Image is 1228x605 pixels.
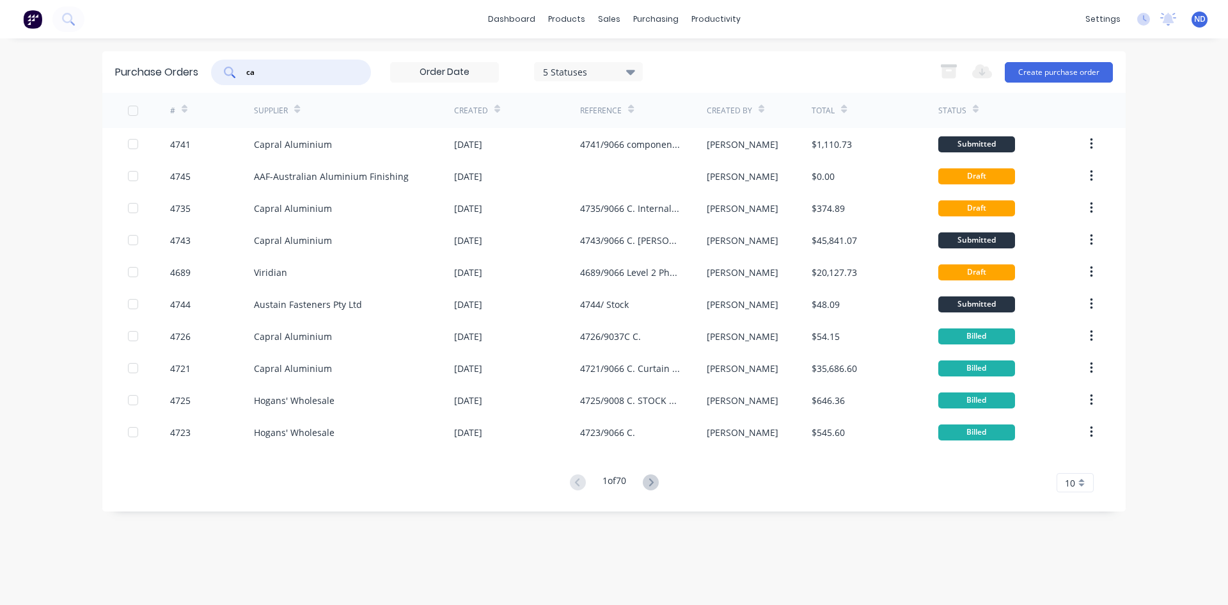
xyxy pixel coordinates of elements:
div: 4745 [170,170,191,183]
div: [PERSON_NAME] [707,202,778,215]
div: 4741 [170,138,191,151]
div: 4726 [170,330,191,343]
div: Capral Aluminium [254,138,332,151]
div: [PERSON_NAME] [707,394,778,407]
div: Billed [938,360,1015,376]
div: $54.15 [812,330,840,343]
div: Draft [938,168,1015,184]
div: 4723/9066 C. [580,426,635,439]
div: 4725 [170,394,191,407]
div: Created By [707,105,752,117]
div: Capral Aluminium [254,362,332,375]
div: 4721 [170,362,191,375]
input: Order Date [391,63,498,82]
div: Status [938,105,966,117]
div: 1 of 70 [602,474,626,492]
div: products [542,10,592,29]
div: [PERSON_NAME] [707,170,778,183]
div: 4721/9066 C. Curtain Wall [580,362,681,375]
div: 5 Statuses [543,65,634,78]
div: # [170,105,175,117]
div: $374.89 [812,202,845,215]
div: [PERSON_NAME] [707,426,778,439]
div: Purchase Orders [115,65,198,80]
div: [DATE] [454,426,482,439]
div: [PERSON_NAME] [707,266,778,279]
div: Submitted [938,296,1015,312]
div: 4689 [170,266,191,279]
div: [DATE] [454,202,482,215]
div: [DATE] [454,138,482,151]
div: 4735 [170,202,191,215]
div: 4744/ Stock [580,298,629,311]
div: [DATE] [454,234,482,247]
a: dashboard [482,10,542,29]
div: Capral Aluminium [254,202,332,215]
div: Supplier [254,105,288,117]
div: Draft [938,200,1015,216]
div: productivity [685,10,747,29]
button: Create purchase order [1005,62,1113,83]
input: Search purchase orders... [245,66,351,79]
div: Submitted [938,232,1015,248]
div: 4744 [170,298,191,311]
div: Hogans' Wholesale [254,426,335,439]
div: $20,127.73 [812,266,857,279]
div: Capral Aluminium [254,234,332,247]
div: $48.09 [812,298,840,311]
div: 4726/9037C C. [580,330,641,343]
div: [PERSON_NAME] [707,330,778,343]
div: 4741/9066 components + Extrusions [580,138,681,151]
div: Austain Fasteners Pty Ltd [254,298,362,311]
div: $545.60 [812,426,845,439]
div: AAF-Australian Aluminium Finishing [254,170,409,183]
div: [DATE] [454,266,482,279]
div: Submitted [938,136,1015,152]
div: Billed [938,424,1015,440]
div: Reference [580,105,622,117]
div: 4743/9066 C. [PERSON_NAME] Internal Material in [GEOGRAPHIC_DATA] [580,234,681,247]
div: 4725/9008 C. STOCK FOR TRANSPORT [580,394,681,407]
div: sales [592,10,627,29]
div: 4735/9066 C. Internal Curved Window [580,202,681,215]
div: 4689/9066 Level 2 Phase 1 Rev 1 [580,266,681,279]
div: [PERSON_NAME] [707,298,778,311]
div: [PERSON_NAME] [707,138,778,151]
div: settings [1079,10,1127,29]
div: Billed [938,392,1015,408]
div: [DATE] [454,394,482,407]
div: $1,110.73 [812,138,852,151]
div: $45,841.07 [812,234,857,247]
div: [DATE] [454,362,482,375]
img: Factory [23,10,42,29]
div: $35,686.60 [812,362,857,375]
div: [DATE] [454,330,482,343]
div: Created [454,105,488,117]
div: $0.00 [812,170,835,183]
div: $646.36 [812,394,845,407]
div: [PERSON_NAME] [707,362,778,375]
div: [DATE] [454,298,482,311]
span: 10 [1065,476,1075,490]
div: Draft [938,264,1015,280]
div: 4723 [170,426,191,439]
div: Viridian [254,266,287,279]
div: purchasing [627,10,685,29]
span: ND [1194,13,1206,25]
div: Total [812,105,835,117]
div: 4743 [170,234,191,247]
div: [DATE] [454,170,482,183]
div: Billed [938,328,1015,344]
div: Hogans' Wholesale [254,394,335,407]
div: [PERSON_NAME] [707,234,778,247]
div: Capral Aluminium [254,330,332,343]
